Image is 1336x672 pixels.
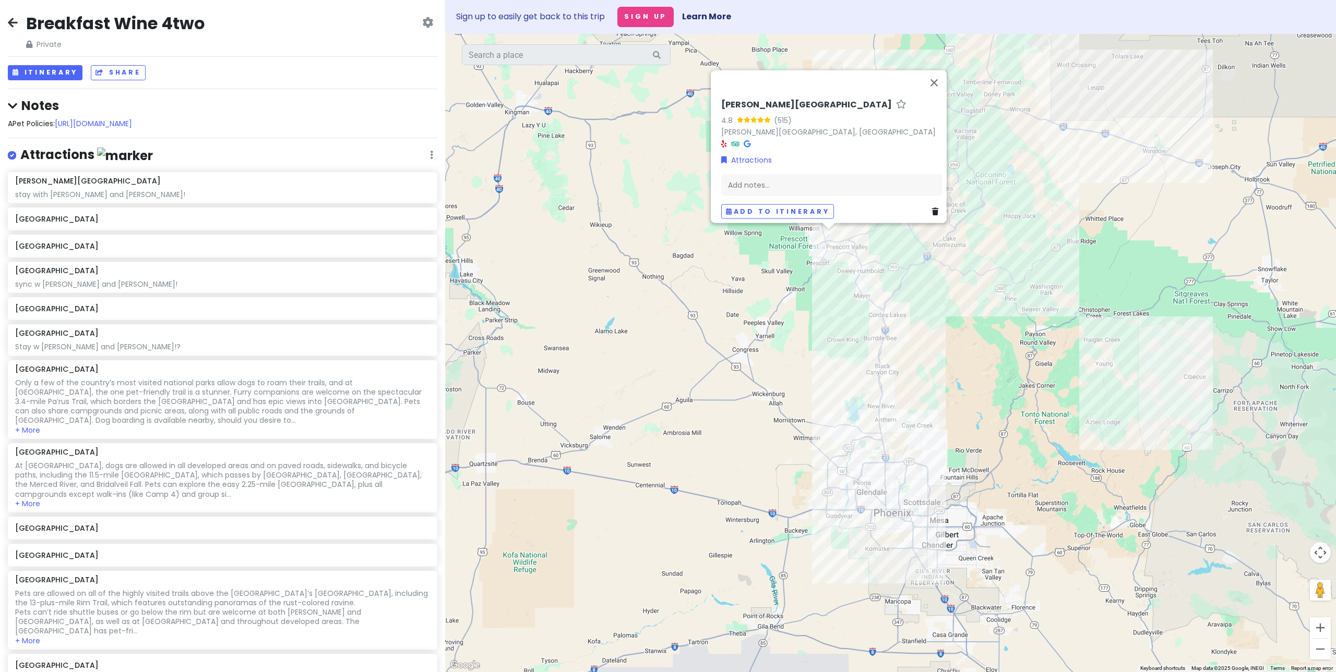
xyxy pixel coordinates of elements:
[15,636,40,645] button: + More
[15,378,430,425] div: Only a few of the country’s most visited national parks allow dogs to roam their trails, and at [...
[91,65,145,80] button: Share
[8,118,132,129] span: APet Policies:
[20,146,153,164] h4: Attractions
[744,140,750,148] i: Google Maps
[15,176,161,186] h6: [PERSON_NAME][GEOGRAPHIC_DATA]
[774,115,792,126] div: (515)
[617,7,674,27] button: Sign Up
[15,661,430,670] h6: [GEOGRAPHIC_DATA]
[932,206,943,217] a: Delete place
[15,364,99,374] h6: [GEOGRAPHIC_DATA]
[922,70,947,95] button: Close
[448,658,482,672] img: Google
[1310,542,1331,563] button: Map camera controls
[721,100,892,111] h6: [PERSON_NAME][GEOGRAPHIC_DATA]
[55,118,132,129] a: [URL][DOMAIN_NAME]
[15,461,430,499] div: At [GEOGRAPHIC_DATA], dogs are allowed in all developed areas and on paved roads, sidewalks, and ...
[1310,580,1331,601] button: Drag Pegman onto the map to open Street View
[448,658,482,672] a: Open this area in Google Maps (opens a new window)
[15,342,430,351] div: Stay w [PERSON_NAME] and [PERSON_NAME]!?
[462,44,671,65] input: Search a place
[15,241,430,251] h6: [GEOGRAPHIC_DATA]
[26,39,205,50] span: Private
[15,214,430,224] h6: [GEOGRAPHIC_DATA]
[15,304,430,313] h6: [GEOGRAPHIC_DATA]
[1191,665,1264,671] span: Map data ©2025 Google, INEGI
[15,499,40,508] button: + More
[26,13,205,34] h2: Breakfast Wine 4two
[731,140,739,148] i: Tripadvisor
[15,328,99,338] h6: [GEOGRAPHIC_DATA]
[15,523,430,533] h6: [GEOGRAPHIC_DATA]
[15,447,99,457] h6: [GEOGRAPHIC_DATA]
[1140,665,1185,672] button: Keyboard shortcuts
[721,115,737,126] div: 4.8
[97,148,153,164] img: marker
[721,154,772,166] a: Attractions
[15,551,430,560] h6: [GEOGRAPHIC_DATA]
[8,65,82,80] button: Itinerary
[721,204,834,219] button: Add to itinerary
[15,589,430,636] div: Pets are allowed on all of the highly visited trails above the [GEOGRAPHIC_DATA]’s [GEOGRAPHIC_DA...
[445,34,1336,672] div: Verde Hot Springs
[1310,639,1331,659] button: Zoom out
[682,10,731,22] a: Learn More
[1270,665,1285,671] a: Terms (opens in new tab)
[8,97,437,114] h4: Notes
[721,127,936,137] a: [PERSON_NAME][GEOGRAPHIC_DATA], [GEOGRAPHIC_DATA]
[15,575,99,584] h6: [GEOGRAPHIC_DATA]
[15,279,430,289] div: sync w [PERSON_NAME] and [PERSON_NAME]!
[1310,617,1331,638] button: Zoom in
[896,100,906,111] a: Star place
[15,425,40,435] button: + More
[15,266,99,275] h6: [GEOGRAPHIC_DATA]
[721,174,943,196] div: Add notes...
[1291,665,1333,671] a: Report a map error
[15,190,430,199] div: stay with [PERSON_NAME] and [PERSON_NAME]!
